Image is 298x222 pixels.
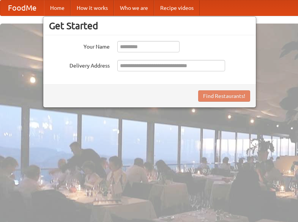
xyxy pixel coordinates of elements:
[114,0,154,16] a: Who we are
[44,0,71,16] a: Home
[49,41,110,50] label: Your Name
[154,0,200,16] a: Recipe videos
[49,60,110,69] label: Delivery Address
[0,0,44,16] a: FoodMe
[49,20,250,31] h3: Get Started
[71,0,114,16] a: How it works
[198,90,250,102] button: Find Restaurants!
